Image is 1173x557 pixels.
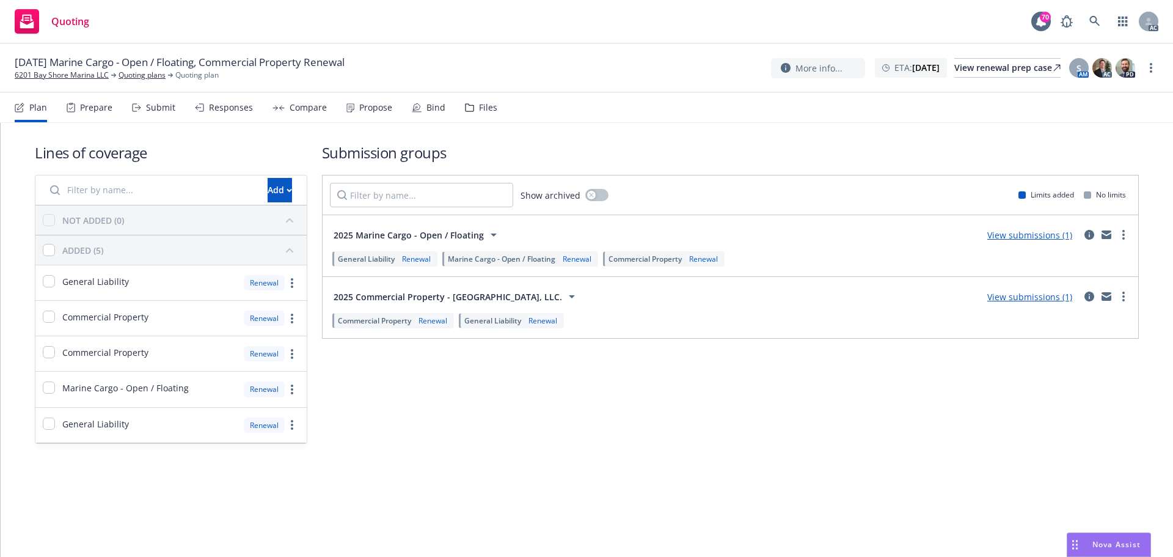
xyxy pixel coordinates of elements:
[244,346,285,361] div: Renewal
[1054,9,1079,34] a: Report a Bug
[400,254,433,264] div: Renewal
[330,223,505,247] button: 2025 Marine Cargo - Open / Floating
[244,275,285,290] div: Renewal
[479,103,497,113] div: Files
[51,17,89,26] span: Quoting
[1076,62,1081,75] span: S
[608,254,682,264] span: Commercial Property
[244,382,285,397] div: Renewal
[62,210,299,230] button: NOT ADDED (0)
[448,254,555,264] span: Marine Cargo - Open / Floating
[334,229,484,242] span: 2025 Marine Cargo - Open / Floating
[209,103,253,113] div: Responses
[268,178,292,202] button: Add
[62,311,148,323] span: Commercial Property
[987,229,1072,241] a: View submissions (1)
[146,103,175,113] div: Submit
[338,254,395,264] span: General Liability
[1099,227,1114,242] a: mail
[1040,12,1051,23] div: 70
[1018,190,1074,200] div: Limits added
[560,254,594,264] div: Renewal
[62,418,129,430] span: General Liability
[62,275,129,288] span: General Liability
[62,346,148,359] span: Commercial Property
[426,103,445,113] div: Bind
[285,382,299,397] a: more
[62,382,189,394] span: Marine Cargo - Open / Floating
[62,214,124,227] div: NOT ADDED (0)
[894,61,940,74] span: ETA :
[290,103,327,113] div: Compare
[1067,533,1083,556] div: Drag to move
[15,55,345,70] span: [DATE] Marine Cargo - Open / Floating, Commercial Property Renewal
[795,62,842,75] span: More info...
[62,244,103,257] div: ADDED (5)
[285,347,299,361] a: more
[521,189,580,202] span: Show archived
[244,418,285,433] div: Renewal
[1082,289,1097,304] a: circleInformation
[330,284,583,309] button: 2025 Commercial Property - [GEOGRAPHIC_DATA], LLC.
[43,178,260,202] input: Filter by name...
[1092,539,1141,550] span: Nova Assist
[322,142,1139,163] h1: Submission groups
[244,311,285,326] div: Renewal
[10,4,94,39] a: Quoting
[338,315,411,326] span: Commercial Property
[35,142,307,163] h1: Lines of coverage
[1092,58,1112,78] img: photo
[1111,9,1135,34] a: Switch app
[1067,533,1151,557] button: Nova Assist
[416,315,450,326] div: Renewal
[912,62,940,73] strong: [DATE]
[80,103,112,113] div: Prepare
[119,70,166,81] a: Quoting plans
[954,59,1061,77] div: View renewal prep case
[334,290,562,303] span: 2025 Commercial Property - [GEOGRAPHIC_DATA], LLC.
[1116,227,1131,242] a: more
[1082,227,1097,242] a: circleInformation
[29,103,47,113] div: Plan
[987,291,1072,303] a: View submissions (1)
[359,103,392,113] div: Propose
[687,254,720,264] div: Renewal
[330,183,513,207] input: Filter by name...
[1083,9,1107,34] a: Search
[526,315,560,326] div: Renewal
[1116,289,1131,304] a: more
[285,418,299,432] a: more
[1084,190,1126,200] div: No limits
[771,58,865,78] button: More info...
[285,311,299,326] a: more
[285,276,299,290] a: more
[1099,289,1114,304] a: mail
[464,315,521,326] span: General Liability
[1144,61,1158,75] a: more
[15,70,109,81] a: 6201 Bay Shore Marina LLC
[954,58,1061,78] a: View renewal prep case
[62,240,299,260] button: ADDED (5)
[1116,58,1135,78] img: photo
[175,70,219,81] span: Quoting plan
